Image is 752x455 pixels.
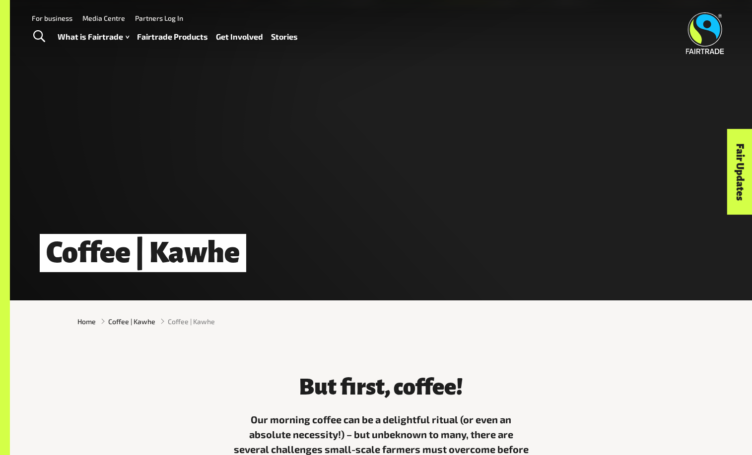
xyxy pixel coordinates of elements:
span: Coffee | Kawhe [168,316,215,327]
a: Home [77,316,96,327]
a: Toggle Search [27,24,51,49]
a: For business [32,14,72,22]
a: What is Fairtrade [58,30,129,44]
h1: Coffee | Kawhe [40,234,246,272]
a: Fairtrade Products [137,30,208,44]
a: Get Involved [216,30,263,44]
img: Fairtrade Australia New Zealand logo [686,12,724,54]
a: Stories [271,30,298,44]
a: Partners Log In [135,14,183,22]
a: Media Centre [82,14,125,22]
h3: But first, coffee! [232,375,530,399]
a: Coffee | Kawhe [108,316,155,327]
